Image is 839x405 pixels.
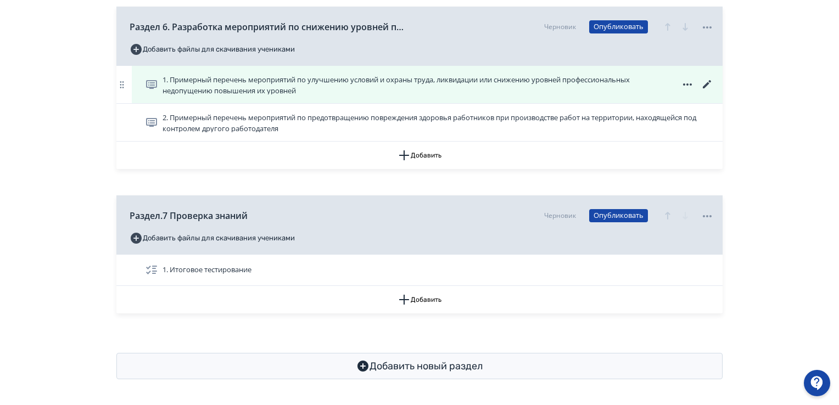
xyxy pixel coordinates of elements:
button: Опубликовать [589,20,648,33]
span: Раздел 6. Разработка мероприятий по снижению уровней профессиональных рисков [130,20,404,33]
span: 2. Примерный перечень мероприятий по предотвращению повреждения здоровья работников при производс... [163,113,701,132]
div: 2. Примерный перечень мероприятий по предотвращению повреждения здоровья работников при производс... [116,104,723,142]
button: Добавить новый раздел [116,353,723,379]
span: Раздел.7 Проверка знаний [130,209,248,222]
button: Добавить [116,286,723,313]
button: Опубликовать [589,209,648,222]
div: Черновик [544,211,576,221]
div: Черновик [544,22,576,32]
div: 1. Примерный перечень мероприятий по улучшению условий и охраны труда, ликвидации или снижению ур... [116,66,723,104]
div: 1. Итоговое тестирование [116,255,723,286]
button: Добавить файлы для скачивания учениками [130,41,295,58]
span: 1. Итоговое тестирование [163,265,251,275]
button: Добавить [116,142,723,169]
button: Добавить файлы для скачивания учениками [130,229,295,247]
span: 1. Примерный перечень мероприятий по улучшению условий и охраны труда, ликвидации или снижению ур... [163,75,657,94]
